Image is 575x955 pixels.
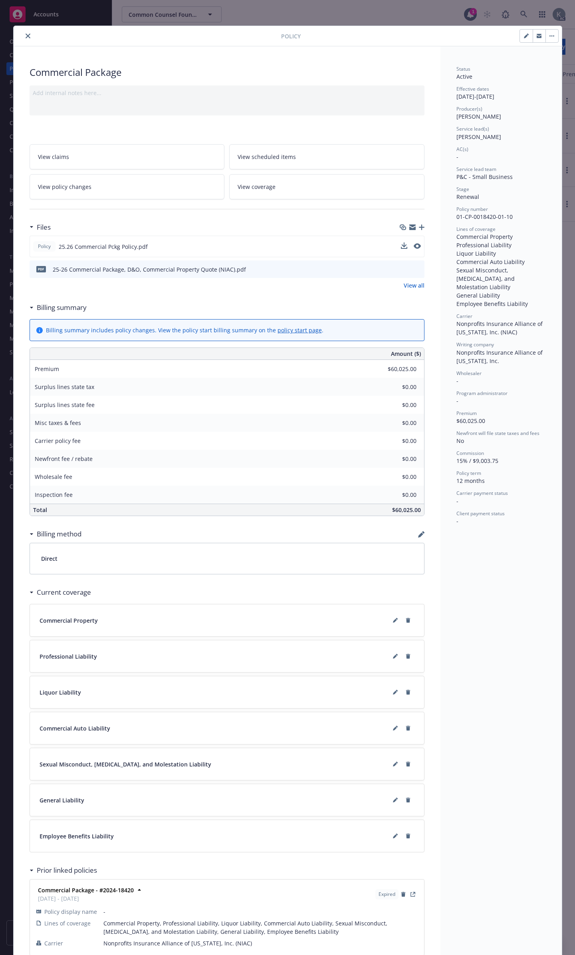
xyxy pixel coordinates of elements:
[456,166,496,173] span: Service lead team
[40,760,211,768] span: Sexual Misconduct, [MEDICAL_DATA], and Molestation Liability
[379,891,395,898] span: Expired
[35,383,94,391] span: Surplus lines state tax
[35,473,72,480] span: Wholesale fee
[456,153,458,161] span: -
[456,390,508,397] span: Program administrator
[392,506,421,514] span: $60,025.00
[456,417,485,425] span: $60,025.00
[456,430,539,437] span: Newfront will file state taxes and fees
[33,506,47,514] span: Total
[456,497,458,505] span: -
[30,144,225,169] a: View claims
[35,419,81,427] span: Misc taxes & fees
[456,249,546,258] div: Liquor Liability
[456,66,470,72] span: Status
[40,796,84,804] span: General Liability
[456,113,501,120] span: [PERSON_NAME]
[456,85,489,92] span: Effective dates
[456,341,494,348] span: Writing company
[369,435,421,447] input: 0.00
[23,31,33,41] button: close
[456,258,546,266] div: Commercial Auto Liability
[456,370,482,377] span: Wholesaler
[456,490,508,496] span: Carrier payment status
[53,265,246,274] div: 25-26 Commercial Package, D&O, Commercial Property Quote (NIAC).pdf
[414,242,421,251] button: preview file
[456,241,546,249] div: Professional Liability
[35,455,93,463] span: Newfront fee / rebate
[229,174,424,199] a: View coverage
[391,349,421,358] span: Amount ($)
[238,183,276,191] span: View coverage
[456,377,458,385] span: -
[456,232,546,241] div: Commercial Property
[456,320,544,336] span: Nonprofits Insurance Alliance of [US_STATE], Inc. (NIAC)
[369,363,421,375] input: 0.00
[456,206,488,212] span: Policy number
[401,242,407,251] button: download file
[35,365,59,373] span: Premium
[456,173,513,181] span: P&C - Small Business
[404,281,424,290] a: View all
[408,889,418,899] a: View Policy
[30,543,424,574] div: Direct
[229,144,424,169] a: View scheduled items
[40,832,114,840] span: Employee Benefits Liability
[30,66,424,79] div: Commercial Package
[37,302,87,313] h3: Billing summary
[30,587,91,598] div: Current coverage
[40,652,97,661] span: Professional Liability
[369,453,421,465] input: 0.00
[456,133,501,141] span: [PERSON_NAME]
[38,886,134,894] strong: Commercial Package - #2024-18420
[456,146,468,153] span: AC(s)
[30,174,225,199] a: View policy changes
[103,939,418,947] span: Nonprofits Insurance Alliance of [US_STATE], Inc. (NIAC)
[238,153,296,161] span: View scheduled items
[456,125,489,132] span: Service lead(s)
[456,470,481,477] span: Policy term
[369,417,421,429] input: 0.00
[30,302,87,313] div: Billing summary
[103,919,418,936] span: Commercial Property, Professional Liability, Liquor Liability, Commercial Auto Liability, Sexual ...
[456,213,513,220] span: 01-CP-0018420-01-10
[456,226,496,232] span: Lines of coverage
[40,688,81,697] span: Liquor Liability
[103,907,418,916] span: -
[59,242,148,251] span: 25.26 Commercial Pckg Policy.pdf
[456,510,505,517] span: Client payment status
[40,724,110,733] span: Commercial Auto Liability
[456,73,472,80] span: Active
[456,266,546,291] div: Sexual Misconduct, [MEDICAL_DATA], and Molestation Liability
[456,105,482,112] span: Producer(s)
[44,919,91,927] span: Lines of coverage
[44,907,97,916] span: Policy display name
[456,186,469,193] span: Stage
[456,300,546,308] div: Employee Benefits Liability
[456,410,477,417] span: Premium
[456,457,498,465] span: 15% / $9,003.75
[456,193,479,201] span: Renewal
[30,222,51,232] div: Files
[36,266,46,272] span: pdf
[401,242,407,249] button: download file
[456,437,464,445] span: No
[281,32,301,40] span: Policy
[35,437,81,445] span: Carrier policy fee
[401,265,408,274] button: download file
[37,222,51,232] h3: Files
[44,939,63,947] span: Carrier
[414,265,421,274] button: preview file
[36,243,52,250] span: Policy
[456,450,484,457] span: Commission
[30,529,81,539] div: Billing method
[35,491,73,498] span: Inspection fee
[456,397,458,405] span: -
[278,326,322,334] a: policy start page
[369,471,421,483] input: 0.00
[38,153,69,161] span: View claims
[369,399,421,411] input: 0.00
[456,517,458,525] span: -
[37,529,81,539] h3: Billing method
